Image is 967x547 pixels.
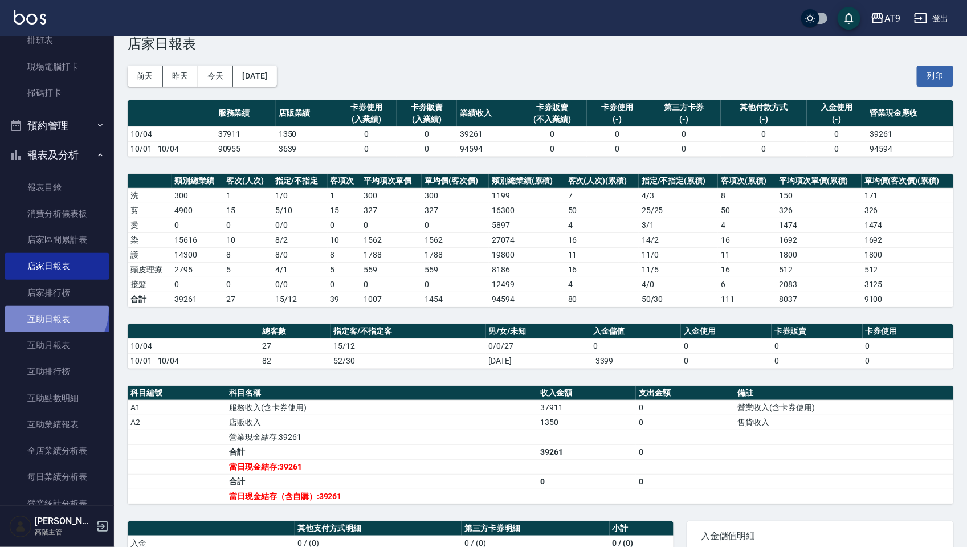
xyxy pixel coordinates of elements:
[537,474,636,489] td: 0
[328,277,361,292] td: 0
[721,126,807,141] td: 0
[862,247,953,262] td: 1800
[422,232,489,247] td: 1562
[128,66,163,87] button: 前天
[276,126,336,141] td: 1350
[590,338,681,353] td: 0
[639,232,718,247] td: 14 / 2
[718,188,776,203] td: 8
[517,141,587,156] td: 0
[128,188,172,203] td: 洗
[647,141,721,156] td: 0
[489,174,565,189] th: 類別總業績(累積)
[422,203,489,218] td: 327
[810,113,864,125] div: (-)
[489,218,565,232] td: 5897
[328,247,361,262] td: 8
[276,100,336,127] th: 店販業績
[233,66,276,87] button: [DATE]
[328,203,361,218] td: 15
[35,527,93,537] p: 高階主管
[5,80,109,106] a: 掃碼打卡
[520,113,584,125] div: (不入業績)
[724,101,804,113] div: 其他付款方式
[718,218,776,232] td: 4
[5,411,109,438] a: 互助業績報表
[328,188,361,203] td: 1
[5,174,109,201] a: 報表目錄
[361,174,422,189] th: 平均項次單價
[223,292,272,307] td: 27
[718,232,776,247] td: 16
[336,141,397,156] td: 0
[718,174,776,189] th: 客項次(累積)
[223,218,272,232] td: 0
[587,126,647,141] td: 0
[565,218,639,232] td: 4
[272,277,327,292] td: 0 / 0
[636,400,735,415] td: 0
[128,353,259,368] td: 10/01 - 10/04
[489,232,565,247] td: 27074
[866,7,905,30] button: AT9
[172,262,223,277] td: 2795
[5,464,109,490] a: 每日業績分析表
[5,201,109,227] a: 消費分析儀表板
[565,174,639,189] th: 客次(人次)(累積)
[128,262,172,277] td: 頭皮理療
[565,203,639,218] td: 50
[422,277,489,292] td: 0
[397,141,457,156] td: 0
[537,386,636,401] th: 收入金額
[681,353,772,368] td: 0
[862,292,953,307] td: 9100
[361,232,422,247] td: 1562
[361,262,422,277] td: 559
[361,277,422,292] td: 0
[339,101,394,113] div: 卡券使用
[486,353,590,368] td: [DATE]
[422,188,489,203] td: 300
[590,113,644,125] div: (-)
[862,174,953,189] th: 單均價(客次價)(累積)
[223,277,272,292] td: 0
[909,8,953,29] button: 登出
[590,101,644,113] div: 卡券使用
[128,386,226,401] th: 科目編號
[226,400,537,415] td: 服務收入(含卡券使用)
[215,126,276,141] td: 37911
[650,101,718,113] div: 第三方卡券
[457,100,517,127] th: 業績收入
[259,324,331,339] th: 總客數
[537,400,636,415] td: 37911
[776,247,862,262] td: 1800
[776,203,862,218] td: 326
[35,516,93,527] h5: [PERSON_NAME]
[5,27,109,54] a: 排班表
[223,174,272,189] th: 客次(人次)
[272,292,327,307] td: 15/12
[328,218,361,232] td: 0
[776,277,862,292] td: 2083
[198,66,234,87] button: 今天
[276,141,336,156] td: 3639
[172,218,223,232] td: 0
[128,100,953,157] table: a dense table
[867,141,953,156] td: 94594
[128,141,215,156] td: 10/01 - 10/04
[128,277,172,292] td: 接髮
[399,101,454,113] div: 卡券販賣
[486,338,590,353] td: 0/0/27
[718,292,776,307] td: 111
[5,491,109,517] a: 營業統計分析表
[328,174,361,189] th: 客項次
[639,218,718,232] td: 3 / 1
[328,262,361,277] td: 5
[537,415,636,430] td: 1350
[422,218,489,232] td: 0
[5,306,109,332] a: 互助日報表
[489,203,565,218] td: 16300
[5,280,109,306] a: 店家排行榜
[489,188,565,203] td: 1199
[128,218,172,232] td: 燙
